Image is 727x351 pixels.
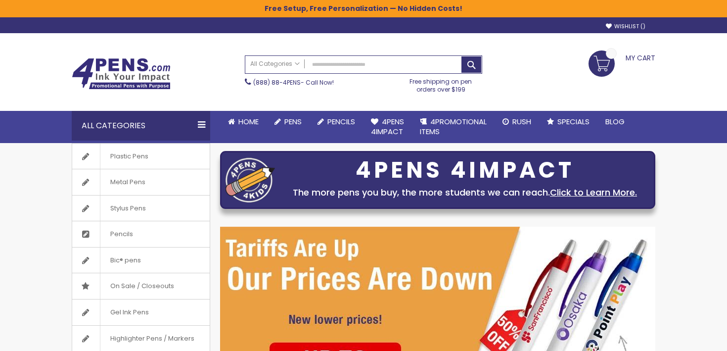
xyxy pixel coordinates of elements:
[557,116,590,127] span: Specials
[550,186,637,199] a: Click to Learn More.
[245,56,305,72] a: All Categories
[220,111,267,133] a: Home
[280,160,650,181] div: 4PENS 4IMPACT
[72,248,210,273] a: Bic® pens
[72,111,210,141] div: All Categories
[250,60,300,68] span: All Categories
[420,116,487,137] span: 4PROMOTIONAL ITEMS
[280,186,650,200] div: The more pens you buy, the more students we can reach.
[100,300,159,325] span: Gel Ink Pens
[363,111,412,143] a: 4Pens4impact
[238,116,259,127] span: Home
[100,248,151,273] span: Bic® pens
[253,78,301,87] a: (888) 88-4PENS
[100,169,155,195] span: Metal Pens
[597,111,633,133] a: Blog
[310,111,363,133] a: Pencils
[253,78,334,87] span: - Call Now!
[100,221,143,247] span: Pencils
[72,169,210,195] a: Metal Pens
[512,116,531,127] span: Rush
[412,111,495,143] a: 4PROMOTIONALITEMS
[539,111,597,133] a: Specials
[72,221,210,247] a: Pencils
[226,157,275,202] img: four_pen_logo.png
[72,144,210,169] a: Plastic Pens
[100,144,158,169] span: Plastic Pens
[605,116,625,127] span: Blog
[327,116,355,127] span: Pencils
[72,58,171,90] img: 4Pens Custom Pens and Promotional Products
[100,273,184,299] span: On Sale / Closeouts
[400,74,483,94] div: Free shipping on pen orders over $199
[100,196,156,221] span: Stylus Pens
[371,116,404,137] span: 4Pens 4impact
[495,111,539,133] a: Rush
[284,116,302,127] span: Pens
[72,273,210,299] a: On Sale / Closeouts
[72,196,210,221] a: Stylus Pens
[72,300,210,325] a: Gel Ink Pens
[606,23,645,30] a: Wishlist
[267,111,310,133] a: Pens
